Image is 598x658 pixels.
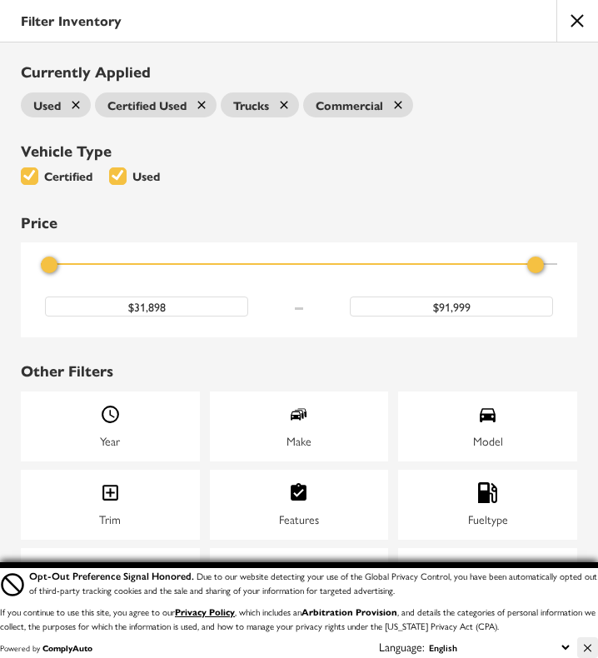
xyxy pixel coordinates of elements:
[379,641,425,652] div: Language:
[175,606,235,618] a: Privacy Policy
[577,637,598,658] button: Close Button
[301,606,397,618] strong: Arbitration Provision
[42,642,92,654] a: ComplyAuto
[29,568,197,583] span: Opt-Out Preference Signal Honored .
[425,640,573,656] select: Language Select
[29,568,598,597] div: Due to our website detecting your use of the Global Privacy Control, you have been automatically ...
